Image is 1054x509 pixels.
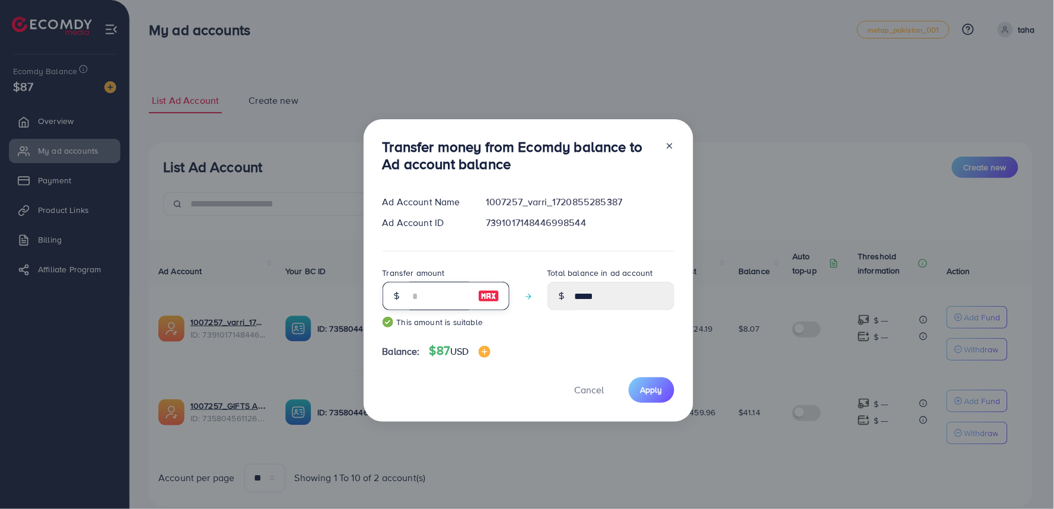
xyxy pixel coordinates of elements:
[641,384,663,396] span: Apply
[383,267,445,279] label: Transfer amount
[383,317,393,327] img: guide
[383,138,655,173] h3: Transfer money from Ecomdy balance to Ad account balance
[560,377,619,403] button: Cancel
[476,216,683,230] div: 7391017148446998544
[429,343,491,358] h4: $87
[478,289,499,303] img: image
[373,195,477,209] div: Ad Account Name
[575,383,604,396] span: Cancel
[383,316,510,328] small: This amount is suitable
[476,195,683,209] div: 1007257_varri_1720855285387
[547,267,653,279] label: Total balance in ad account
[373,216,477,230] div: Ad Account ID
[629,377,674,403] button: Apply
[450,345,469,358] span: USD
[383,345,420,358] span: Balance:
[479,346,491,358] img: image
[1004,456,1045,500] iframe: Chat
